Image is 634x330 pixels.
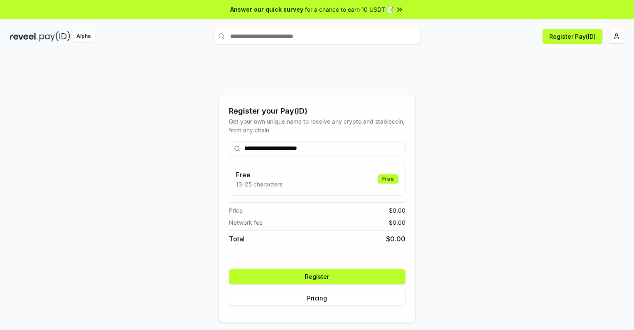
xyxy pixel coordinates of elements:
[229,291,405,306] button: Pricing
[389,218,405,227] span: $ 0.00
[230,5,303,14] span: Answer our quick survey
[229,218,263,227] span: Network fee
[305,5,394,14] span: for a chance to earn 10 USDT 📝
[389,206,405,215] span: $ 0.00
[378,174,398,184] div: Free
[229,117,405,134] div: Get your own unique name to receive any crypto and stablecoin, from any chain
[10,31,38,42] img: reveel_dark
[386,234,405,244] span: $ 0.00
[229,269,405,284] button: Register
[236,170,283,180] h3: Free
[229,105,405,117] div: Register your Pay(ID)
[543,29,602,44] button: Register Pay(ID)
[236,180,283,189] p: 13-25 characters
[72,31,95,42] div: Alpha
[229,206,243,215] span: Price
[229,234,245,244] span: Total
[39,31,70,42] img: pay_id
